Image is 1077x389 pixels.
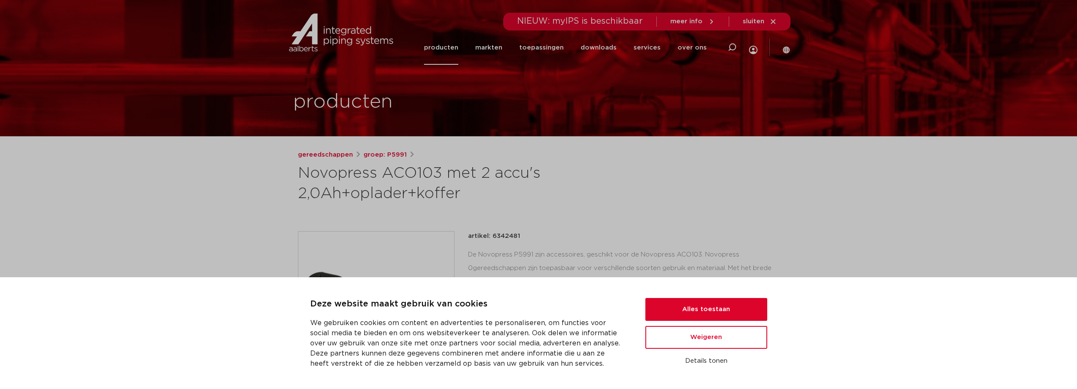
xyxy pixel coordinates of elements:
[298,163,616,204] h1: Novopress ACO103 met 2 accu's 2,0Ah+oplader+koffer
[298,150,353,160] a: gereedschappen
[743,18,777,25] a: sluiten
[468,248,780,315] div: De Novopress P5991 zijn accessoires, geschikt voor de Novopress ACO103. Novopress 0gereedschappen...
[364,150,407,160] a: groep: P5991
[293,88,393,116] h1: producten
[517,17,643,25] span: NIEUW: myIPS is beschikbaar
[424,30,707,65] nav: Menu
[310,318,625,369] p: We gebruiken cookies om content en advertenties te personaliseren, om functies voor social media ...
[749,28,757,67] div: my IPS
[645,326,767,349] button: Weigeren
[645,354,767,368] button: Details tonen
[634,30,661,65] a: services
[519,30,564,65] a: toepassingen
[743,18,764,25] span: sluiten
[298,232,454,387] img: Product Image for Novopress ACO103 met 2 accu's 2,0Ah+oplader+koffer
[424,30,458,65] a: producten
[670,18,715,25] a: meer info
[468,231,520,241] p: artikel: 6342481
[645,298,767,321] button: Alles toestaan
[475,30,502,65] a: markten
[678,30,707,65] a: over ons
[581,30,617,65] a: downloads
[310,298,625,311] p: Deze website maakt gebruik van cookies
[670,18,702,25] span: meer info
